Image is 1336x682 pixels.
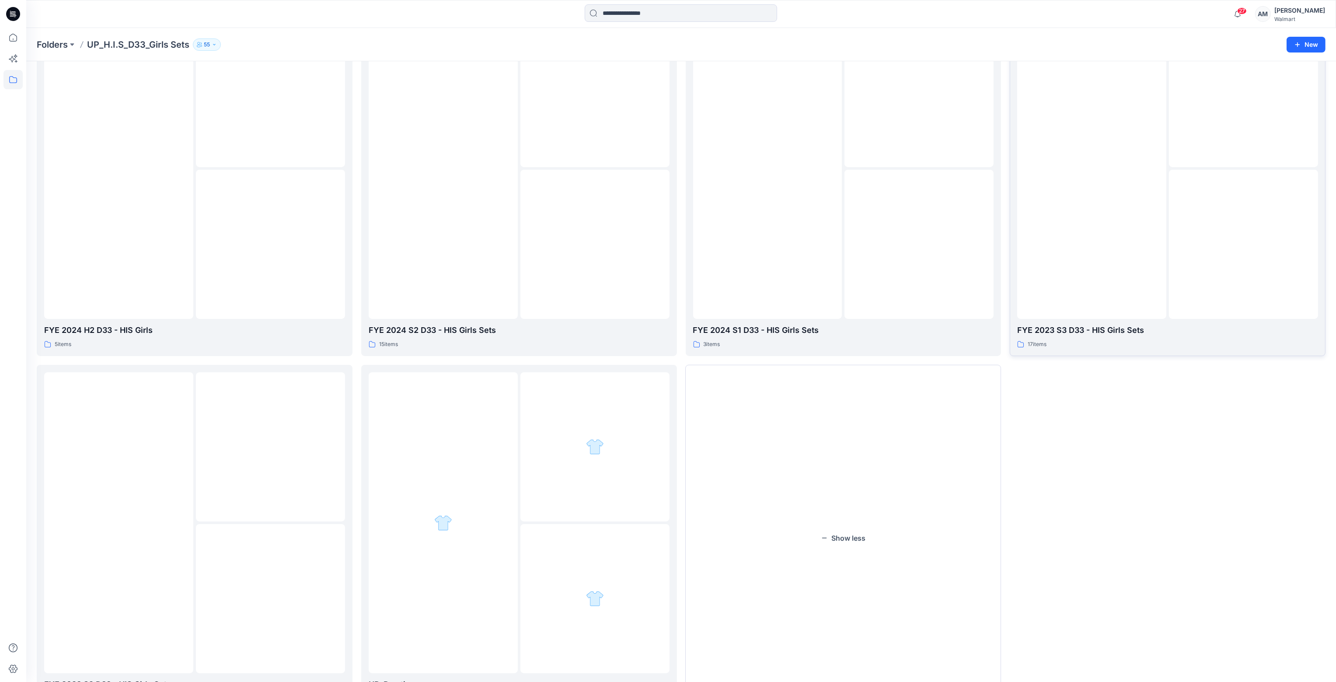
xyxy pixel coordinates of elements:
[1274,16,1325,22] div: Walmart
[44,324,345,336] p: FYE 2024 H2 D33 - HIS Girls
[1274,5,1325,16] div: [PERSON_NAME]
[204,40,210,49] p: 55
[1010,10,1326,356] a: folder 1folder 2folder 3FYE 2023 S3 D33 - HIS Girls Sets17items
[1287,37,1326,52] button: New
[37,10,352,356] a: folder 1folder 2folder 3FYE 2024 H2 D33 - HIS Girls5items
[434,514,452,532] img: folder 1
[1017,324,1318,336] p: FYE 2023 S3 D33 - HIS Girls Sets
[87,38,189,51] p: UP_H.I.S_D33_Girls Sets
[586,590,604,608] img: folder 3
[193,38,221,51] button: 55
[1255,6,1271,22] div: AM
[586,438,604,456] img: folder 2
[361,10,677,356] a: folder 1folder 2folder 3FYE 2024 S2 D33 - HIS Girls Sets15items
[704,340,720,349] p: 3 items
[369,324,670,336] p: FYE 2024 S2 D33 - HIS Girls Sets
[693,324,994,336] p: FYE 2024 S1 D33 - HIS Girls Sets
[55,340,71,349] p: 5 items
[1028,340,1046,349] p: 17 items
[379,340,398,349] p: 15 items
[37,38,68,51] a: Folders
[1237,7,1247,14] span: 27
[686,10,1001,356] a: folder 1folder 2folder 3FYE 2024 S1 D33 - HIS Girls Sets3items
